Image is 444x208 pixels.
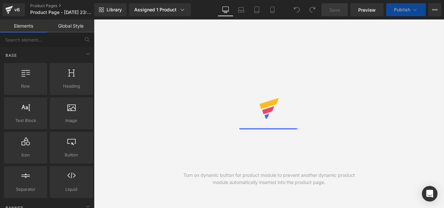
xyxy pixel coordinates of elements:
[47,19,94,32] a: Global Style
[94,3,126,16] a: New Library
[218,3,233,16] a: Desktop
[394,7,410,12] span: Publish
[52,152,91,158] span: Button
[134,6,186,13] div: Assigned 1 Product
[6,186,45,193] span: Separator
[107,7,122,13] span: Library
[6,83,45,90] span: Row
[52,186,91,193] span: Liquid
[306,3,319,16] button: Redo
[358,6,376,13] span: Preview
[265,3,280,16] a: Mobile
[6,152,45,158] span: Icon
[30,10,93,15] span: Product Page - [DATE] 23:55:21
[290,3,303,16] button: Undo
[428,3,441,16] button: More
[329,6,340,13] span: Save
[30,3,105,8] a: Product Pages
[249,3,265,16] a: Tablet
[6,117,45,124] span: Text Block
[5,52,18,58] span: Base
[52,117,91,124] span: Image
[52,83,91,90] span: Heading
[3,3,25,16] a: v6
[13,6,21,14] div: v6
[350,3,384,16] a: Preview
[422,186,437,202] div: Open Intercom Messenger
[181,172,357,186] div: Turn on dynamic button for product module to prevent another dynamic product module automatically...
[386,3,426,16] button: Publish
[233,3,249,16] a: Laptop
